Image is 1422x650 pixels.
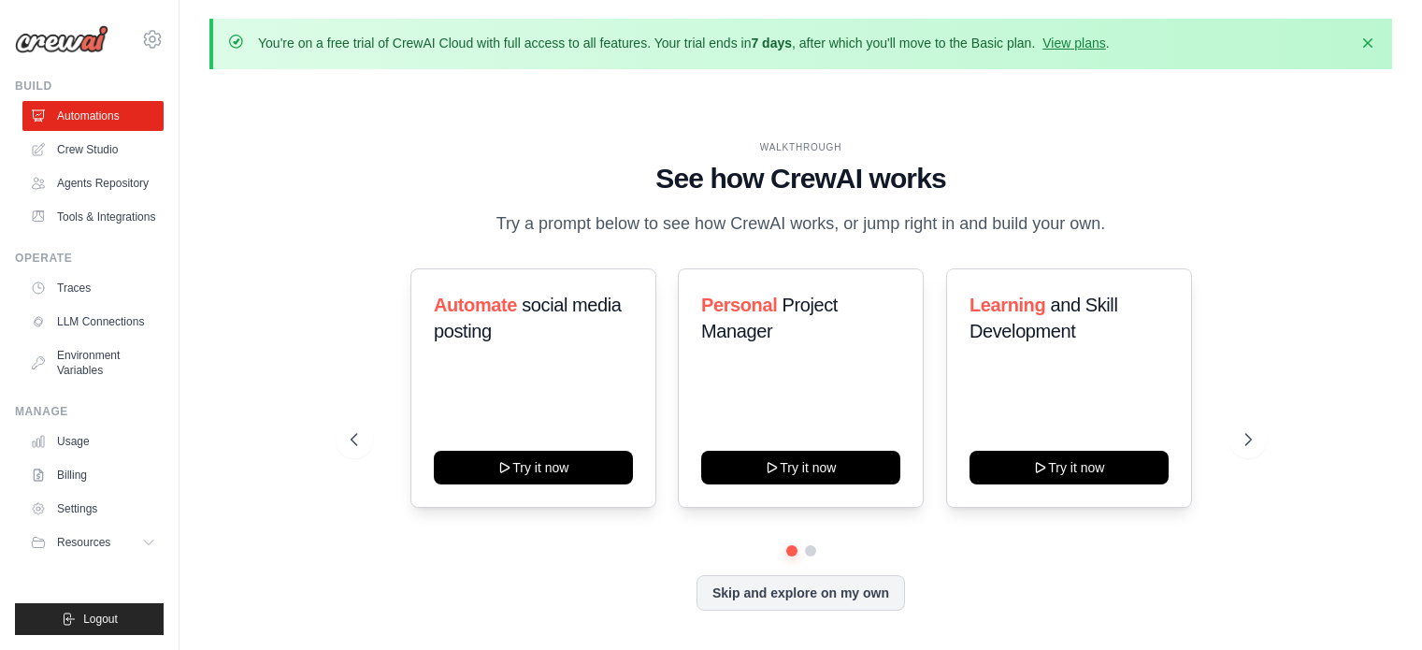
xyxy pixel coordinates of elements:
[22,202,164,232] a: Tools & Integrations
[15,603,164,635] button: Logout
[22,460,164,490] a: Billing
[83,612,118,627] span: Logout
[701,295,838,341] span: Project Manager
[15,251,164,266] div: Operate
[258,34,1110,52] p: You're on a free trial of CrewAI Cloud with full access to all features. Your trial ends in , aft...
[434,451,633,484] button: Try it now
[57,535,110,550] span: Resources
[22,273,164,303] a: Traces
[434,295,517,315] span: Automate
[970,295,1117,341] span: and Skill Development
[22,426,164,456] a: Usage
[751,36,792,51] strong: 7 days
[22,101,164,131] a: Automations
[970,295,1045,315] span: Learning
[351,162,1252,195] h1: See how CrewAI works
[22,340,164,385] a: Environment Variables
[15,25,108,53] img: Logo
[970,451,1169,484] button: Try it now
[22,168,164,198] a: Agents Repository
[697,575,905,611] button: Skip and explore on my own
[22,494,164,524] a: Settings
[351,140,1252,154] div: WALKTHROUGH
[22,527,164,557] button: Resources
[15,404,164,419] div: Manage
[15,79,164,94] div: Build
[1042,36,1105,51] a: View plans
[22,307,164,337] a: LLM Connections
[701,295,777,315] span: Personal
[701,451,900,484] button: Try it now
[22,135,164,165] a: Crew Studio
[487,210,1115,238] p: Try a prompt below to see how CrewAI works, or jump right in and build your own.
[434,295,622,341] span: social media posting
